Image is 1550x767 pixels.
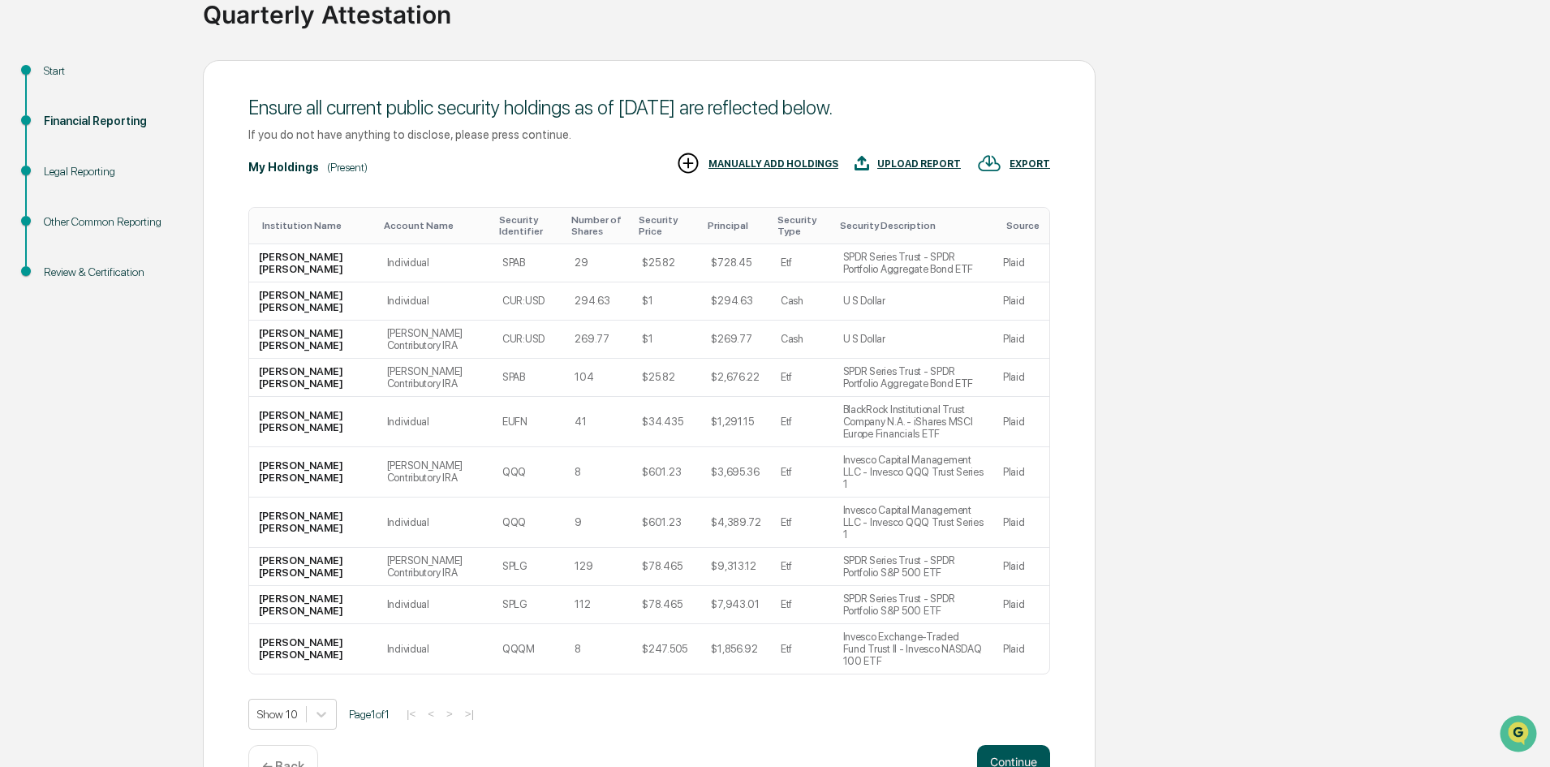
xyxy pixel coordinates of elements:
[701,244,771,282] td: $728.45
[499,214,558,237] div: Toggle SortBy
[493,624,565,674] td: QQQM
[701,624,771,674] td: $1,856.92
[833,548,993,586] td: SPDR Series Trust - SPDR Portfolio S&P 500 ETF
[249,624,377,674] td: [PERSON_NAME] [PERSON_NAME]
[493,359,565,397] td: SPAB
[10,229,109,258] a: 🔎Data Lookup
[565,447,632,498] td: 8
[32,205,105,221] span: Preclearance
[493,447,565,498] td: QQQ
[771,359,833,397] td: Etf
[493,548,565,586] td: SPLG
[1006,220,1043,231] div: Toggle SortBy
[248,127,1050,141] div: If you do not have anything to disclose, please press continue.
[423,707,439,721] button: <
[701,397,771,447] td: $1,291.15
[377,359,493,397] td: [PERSON_NAME] Contributory IRA
[771,244,833,282] td: Etf
[1010,158,1050,170] div: EXPORT
[701,321,771,359] td: $269.77
[44,213,177,231] div: Other Common Reporting
[377,624,493,674] td: Individual
[493,498,565,548] td: QQQ
[249,282,377,321] td: [PERSON_NAME] [PERSON_NAME]
[701,586,771,624] td: $7,943.01
[676,151,700,175] img: MANUALLY ADD HOLDINGS
[1498,713,1542,757] iframe: Open customer support
[632,548,701,586] td: $78.465
[32,235,102,252] span: Data Lookup
[771,498,833,548] td: Etf
[44,163,177,180] div: Legal Reporting
[833,447,993,498] td: Invesco Capital Management LLC - Invesco QQQ Trust Series 1
[493,282,565,321] td: CUR:USD
[249,498,377,548] td: [PERSON_NAME] [PERSON_NAME]
[833,244,993,282] td: SPDR Series Trust - SPDR Portfolio Aggregate Bond ETF
[249,359,377,397] td: [PERSON_NAME] [PERSON_NAME]
[833,498,993,548] td: Invesco Capital Management LLC - Invesco QQQ Trust Series 1
[565,586,632,624] td: 112
[565,397,632,447] td: 41
[855,151,869,175] img: UPLOAD REPORT
[377,282,493,321] td: Individual
[44,264,177,281] div: Review & Certification
[632,321,701,359] td: $1
[249,548,377,586] td: [PERSON_NAME] [PERSON_NAME]
[833,359,993,397] td: SPDR Series Trust - SPDR Portfolio Aggregate Bond ETF
[460,707,479,721] button: >|
[327,161,368,174] div: (Present)
[632,586,701,624] td: $78.465
[639,214,695,237] div: Toggle SortBy
[632,359,701,397] td: $25.82
[833,321,993,359] td: U S Dollar
[701,447,771,498] td: $3,695.36
[377,397,493,447] td: Individual
[493,321,565,359] td: CUR:USD
[248,96,1050,119] div: Ensure all current public security holdings as of [DATE] are reflected below.
[993,498,1049,548] td: Plaid
[993,586,1049,624] td: Plaid
[377,548,493,586] td: [PERSON_NAME] Contributory IRA
[349,708,390,721] span: Page 1 of 1
[833,624,993,674] td: Invesco Exchange-Traded Fund Trust II - Invesco NASDAQ 100 ETF
[565,359,632,397] td: 104
[377,244,493,282] td: Individual
[111,198,208,227] a: 🗄️Attestations
[441,707,458,721] button: >
[55,140,205,153] div: We're available if you need us!
[708,158,838,170] div: MANUALLY ADD HOLDINGS
[771,397,833,447] td: Etf
[993,282,1049,321] td: Plaid
[565,498,632,548] td: 9
[118,206,131,219] div: 🗄️
[993,359,1049,397] td: Plaid
[840,220,987,231] div: Toggle SortBy
[571,214,626,237] div: Toggle SortBy
[993,447,1049,498] td: Plaid
[993,321,1049,359] td: Plaid
[632,498,701,548] td: $601.23
[632,624,701,674] td: $247.505
[377,321,493,359] td: [PERSON_NAME] Contributory IRA
[16,34,295,60] p: How can we help?
[993,397,1049,447] td: Plaid
[701,548,771,586] td: $9,313.12
[833,282,993,321] td: U S Dollar
[632,397,701,447] td: $34.435
[44,113,177,130] div: Financial Reporting
[771,624,833,674] td: Etf
[771,282,833,321] td: Cash
[777,214,827,237] div: Toggle SortBy
[632,282,701,321] td: $1
[565,624,632,674] td: 8
[161,275,196,287] span: Pylon
[249,321,377,359] td: [PERSON_NAME] [PERSON_NAME]
[262,220,371,231] div: Toggle SortBy
[377,586,493,624] td: Individual
[993,548,1049,586] td: Plaid
[493,586,565,624] td: SPLG
[249,244,377,282] td: [PERSON_NAME] [PERSON_NAME]
[16,206,29,219] div: 🖐️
